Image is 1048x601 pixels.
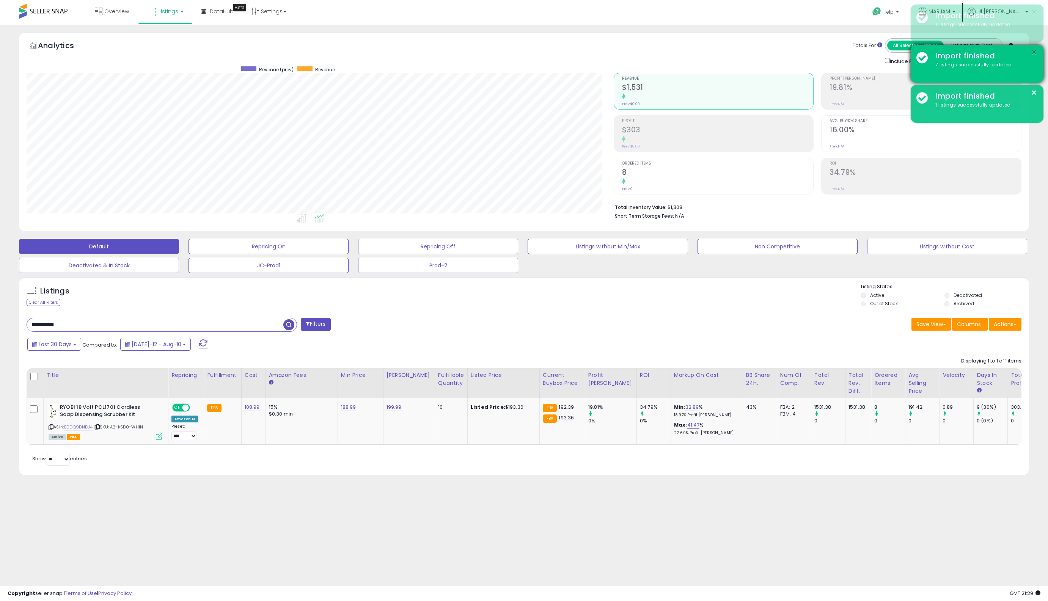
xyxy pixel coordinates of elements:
[269,379,273,386] small: Amazon Fees.
[930,21,1038,28] div: 1 listings successfully updated.
[622,144,640,149] small: Prev: $0.00
[640,417,671,424] div: 0%
[19,258,179,273] button: Deactivated & In Stock
[866,1,907,25] a: Help
[269,404,332,411] div: 15%
[780,371,808,387] div: Num of Comp.
[315,66,335,73] span: Revenue
[674,421,687,428] b: Max:
[814,417,845,424] div: 0
[674,413,737,418] p: 18.97% Profit [PERSON_NAME]
[588,404,636,411] div: 19.81%
[977,404,1007,411] div: 9 (30%)
[830,144,844,149] small: Prev: N/A
[189,239,349,254] button: Repricing On
[674,430,737,436] p: 22.60% Profit [PERSON_NAME]
[830,126,1021,136] h2: 16.00%
[233,4,246,11] div: Tooltip anchor
[870,300,898,307] label: Out of Stock
[471,371,536,379] div: Listed Price
[341,371,380,379] div: Min Price
[814,371,842,387] div: Total Rev.
[622,102,640,106] small: Prev: $0.00
[867,239,1027,254] button: Listings without Cost
[954,292,982,298] label: Deactivated
[49,434,66,440] span: All listings currently available for purchase on Amazon
[746,404,771,411] div: 43%
[543,414,557,423] small: FBA
[977,417,1007,424] div: 0 (0%)
[245,371,262,379] div: Cost
[989,318,1021,331] button: Actions
[438,404,462,411] div: 10
[471,404,534,411] div: $193.36
[47,371,165,379] div: Title
[870,292,884,298] label: Active
[622,119,814,123] span: Profit
[67,434,80,440] span: FBA
[1031,88,1037,97] button: ×
[615,204,666,210] b: Total Inventory Value:
[269,371,335,379] div: Amazon Fees
[830,102,844,106] small: Prev: N/A
[171,416,198,422] div: Amazon AI
[387,403,402,411] a: 199.99
[930,10,1038,21] div: Import finished
[60,404,152,420] b: RYOBI 18 Volt PCL1701 Cordless Soap Dispensing Scrubber Kit
[943,404,973,411] div: 0.89
[830,187,844,191] small: Prev: N/A
[911,318,951,331] button: Save View
[674,403,685,411] b: Min:
[1031,8,1037,17] button: ×
[559,414,574,421] span: 193.36
[269,411,332,417] div: $0.30 min
[930,91,1038,102] div: Import finished
[622,168,814,178] h2: 8
[543,371,582,387] div: Current Buybox Price
[675,212,684,220] span: N/A
[930,61,1038,69] div: 7 listings successfully updated.
[104,8,129,15] span: Overview
[640,371,668,379] div: ROI
[39,341,72,348] span: Last 30 Days
[961,358,1021,365] div: Displaying 1 to 1 of 1 items
[38,40,89,53] h5: Analytics
[698,239,858,254] button: Non Competitive
[27,338,81,351] button: Last 30 Days
[49,404,162,439] div: ASIN:
[685,403,699,411] a: 32.89
[874,404,905,411] div: 8
[559,403,574,411] span: 192.39
[622,77,814,81] span: Revenue
[588,417,636,424] div: 0%
[245,403,260,411] a: 108.99
[64,424,93,430] a: B0DQ9DNDJ4
[1011,371,1039,387] div: Total Profit
[387,371,432,379] div: [PERSON_NAME]
[879,56,942,65] div: Include Returns
[207,404,221,412] small: FBA
[830,162,1021,166] span: ROI
[874,371,902,387] div: Ordered Items
[908,404,939,411] div: 191.42
[622,83,814,93] h2: $1,531
[27,299,60,306] div: Clear All Filters
[977,371,1004,387] div: Days In Stock
[746,371,774,387] div: BB Share 24h.
[120,338,191,351] button: [DATE]-12 - Aug-10
[848,404,865,411] div: 1531.38
[671,368,743,398] th: The percentage added to the cost of goods (COGS) that forms the calculator for Min & Max prices.
[1011,417,1042,424] div: 0
[40,286,69,297] h5: Listings
[952,318,988,331] button: Columns
[49,404,58,419] img: 31ujXwifbqL._SL40_.jpg
[943,417,973,424] div: 0
[830,77,1021,81] span: Profit [PERSON_NAME]
[1031,48,1037,57] button: ×
[848,371,868,395] div: Total Rev. Diff.
[908,371,936,395] div: Avg Selling Price
[438,371,464,387] div: Fulfillable Quantity
[674,404,737,418] div: %
[210,8,234,15] span: DataHub
[19,239,179,254] button: Default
